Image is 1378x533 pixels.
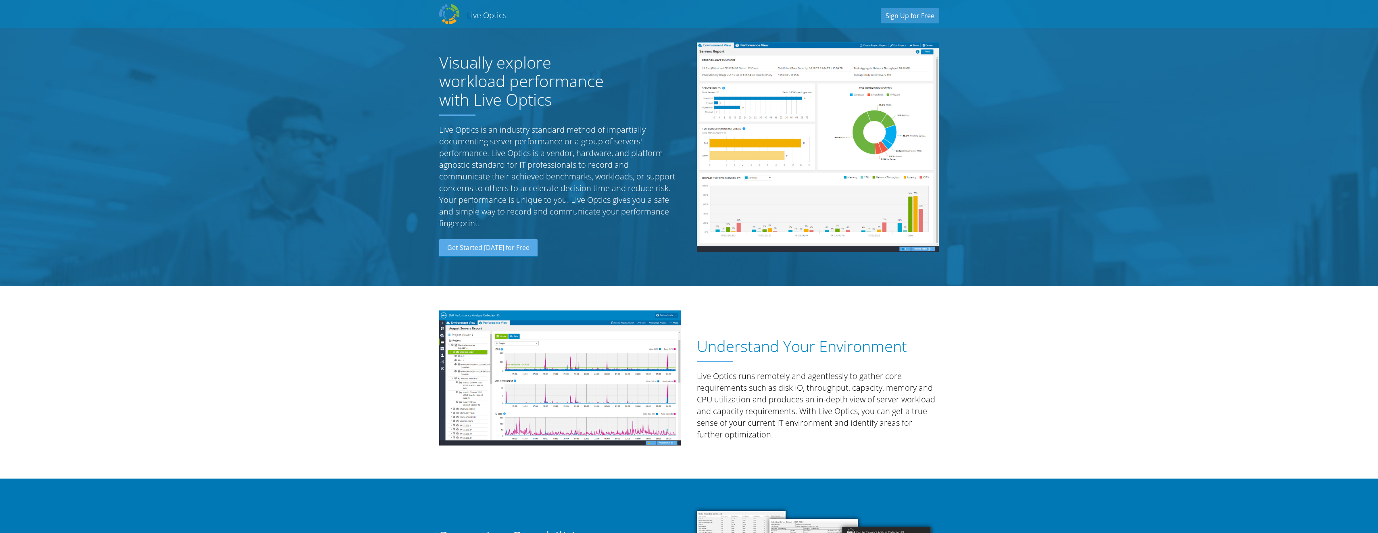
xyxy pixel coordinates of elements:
img: Dell Dpack [439,4,459,24]
a: Get Started [DATE] for Free [439,239,538,257]
h1: Understand Your Environment [697,337,935,355]
img: Understand Your Environment [439,310,681,446]
h2: Live Optics [467,10,507,21]
a: Sign Up for Free [881,8,939,23]
p: Live Optics runs remotely and agentlessly to gather core requirements such as disk IO, throughput... [697,370,939,440]
p: Live Optics is an industry standard method of impartially documenting server performance or a gro... [439,124,681,229]
img: Server Report [697,42,939,252]
h1: Visually explore workload performance with Live Optics [439,53,621,109]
